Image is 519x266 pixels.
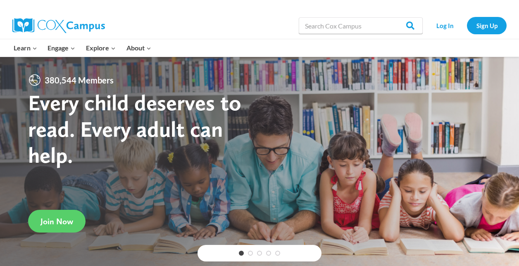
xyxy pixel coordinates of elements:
[12,18,105,33] img: Cox Campus
[427,17,507,34] nav: Secondary Navigation
[28,210,86,233] a: Join Now
[41,74,117,87] span: 380,544 Members
[427,17,463,34] a: Log In
[40,216,73,226] span: Join Now
[14,43,37,53] span: Learn
[8,39,156,57] nav: Primary Navigation
[266,251,271,256] a: 4
[239,251,244,256] a: 1
[126,43,151,53] span: About
[86,43,116,53] span: Explore
[257,251,262,256] a: 3
[48,43,75,53] span: Engage
[299,17,423,34] input: Search Cox Campus
[28,89,241,168] strong: Every child deserves to read. Every adult can help.
[275,251,280,256] a: 5
[248,251,253,256] a: 2
[467,17,507,34] a: Sign Up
